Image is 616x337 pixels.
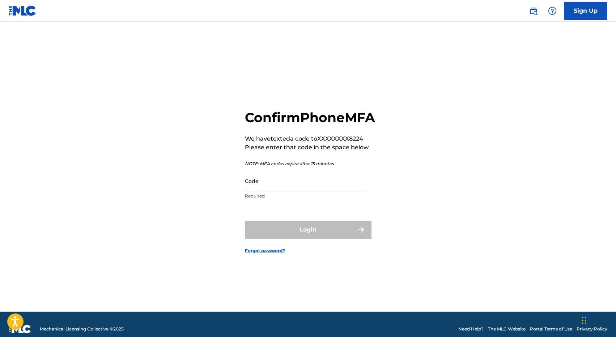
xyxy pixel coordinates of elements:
iframe: Chat Widget [580,302,616,337]
div: Drag [582,309,586,331]
p: NOTE: MFA codes expire after 15 minutes [245,161,375,167]
p: Required [245,193,367,199]
a: Forgot password? [245,247,285,254]
p: Please enter that code in the space below [245,143,375,152]
p: We have texted a code to XXXXXXXX8224 [245,134,375,143]
a: Privacy Policy [577,326,607,332]
a: Sign Up [564,2,607,20]
img: logo [9,325,31,333]
a: Need Help? [458,326,484,332]
h2: Confirm Phone MFA [245,109,375,126]
a: The MLC Website [488,326,526,332]
img: MLC Logo [9,5,37,16]
div: Help [545,4,560,18]
span: Mechanical Licensing Collective © 2025 [40,326,124,332]
a: Portal Terms of Use [530,326,572,332]
img: help [548,7,557,15]
a: Public Search [526,4,541,18]
img: search [529,7,538,15]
